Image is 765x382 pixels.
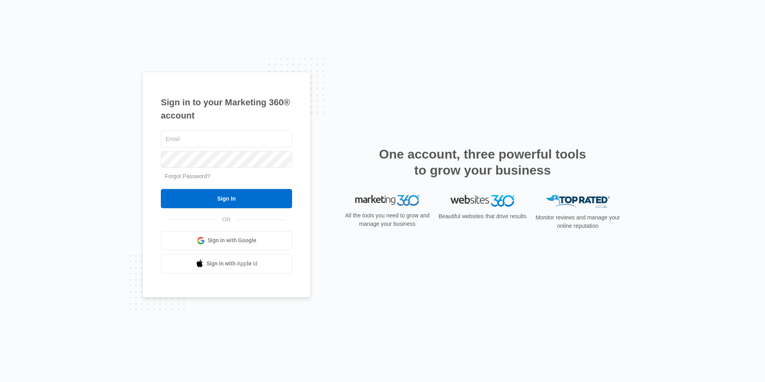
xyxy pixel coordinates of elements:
[208,236,256,245] span: Sign in with Google
[161,131,292,147] input: Email
[217,215,236,224] span: OR
[355,195,419,206] img: Marketing 360
[165,173,210,179] a: Forgot Password?
[161,189,292,208] input: Sign In
[376,146,589,178] h2: One account, three powerful tools to grow your business
[161,96,292,122] h1: Sign in to your Marketing 360® account
[161,231,292,250] a: Sign in with Google
[161,254,292,273] a: Sign in with Apple Id
[546,195,610,208] img: Top Rated Local
[342,211,432,228] p: All the tools you need to grow and manage your business
[206,259,258,268] span: Sign in with Apple Id
[438,212,527,221] p: Beautiful websites that drive results
[451,195,515,207] img: Websites 360
[533,213,623,230] p: Monitor reviews and manage your online reputation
